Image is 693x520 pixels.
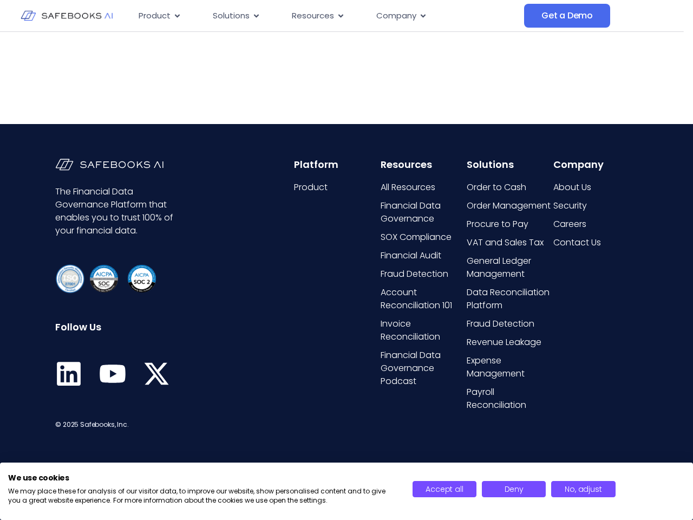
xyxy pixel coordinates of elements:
[551,481,615,497] button: Adjust cookie preferences
[553,236,601,249] span: Contact Us
[55,185,175,237] p: The Financial Data Governance Platform that enables you to trust 100% of your financial data.
[413,481,476,497] button: Accept all cookies
[553,218,586,231] span: Careers
[524,4,610,28] a: Get a Demo
[467,159,551,171] h6: Solutions
[381,181,435,194] span: All Resources
[294,159,378,171] h6: Platform
[426,484,463,495] span: Accept all
[467,199,551,212] a: Order Management
[381,231,452,244] span: SOX Compliance
[213,10,250,22] span: Solutions
[294,181,328,194] span: Product
[553,181,591,194] span: About Us
[467,286,551,312] a: Data Reconciliation Platform
[467,218,528,231] span: Procure to Pay
[381,181,465,194] a: All Resources
[467,317,534,330] span: Fraud Detection
[467,181,526,194] span: Order to Cash
[130,5,524,27] nav: Menu
[381,231,465,244] a: SOX Compliance
[553,218,638,231] a: Careers
[467,336,551,349] a: Revenue Leakage
[376,10,416,22] span: Company
[467,386,551,412] a: Payroll Reconciliation
[130,5,524,27] div: Menu Toggle
[467,236,551,249] a: VAT and Sales Tax
[467,354,551,380] a: Expense Management
[553,159,638,171] h6: Company
[467,336,541,349] span: Revenue Leakage
[553,236,638,249] a: Contact Us
[505,484,524,495] span: Deny
[381,268,465,281] a: Fraud Detection
[294,181,378,194] a: Product
[55,420,128,429] span: © 2025 Safebooks, Inc.
[565,484,602,495] span: No, adjust
[139,10,171,22] span: Product
[467,199,551,212] span: Order Management
[381,286,465,312] a: Account Reconciliation 101
[482,481,546,497] button: Deny all cookies
[381,349,465,388] a: Financial Data Governance Podcast
[8,473,396,483] h2: We use cookies
[55,321,175,333] h6: Follow Us
[381,199,465,225] a: Financial Data Governance
[381,317,465,343] a: Invoice Reconciliation
[467,317,551,330] a: Fraud Detection
[553,181,638,194] a: About Us
[381,159,465,171] h6: Resources
[541,10,593,21] span: Get a Demo
[381,249,465,262] a: Financial Audit
[467,181,551,194] a: Order to Cash
[553,199,638,212] a: Security
[292,10,334,22] span: Resources
[467,236,544,249] span: VAT and Sales Tax
[467,255,551,281] a: General Ledger Management
[381,249,441,262] span: Financial Audit
[467,218,551,231] a: Procure to Pay
[553,199,587,212] span: Security
[8,487,396,505] p: We may place these for analysis of our visitor data, to improve our website, show personalised co...
[381,268,448,281] span: Fraud Detection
